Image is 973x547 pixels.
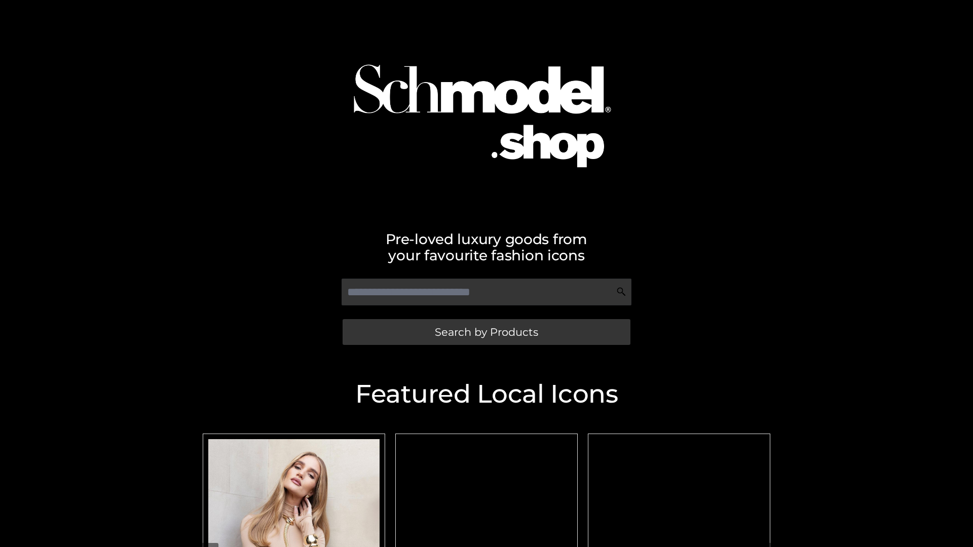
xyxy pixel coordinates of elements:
img: Search Icon [616,287,626,297]
span: Search by Products [435,327,538,337]
h2: Pre-loved luxury goods from your favourite fashion icons [198,231,775,263]
h2: Featured Local Icons​ [198,381,775,407]
a: Search by Products [343,319,630,345]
